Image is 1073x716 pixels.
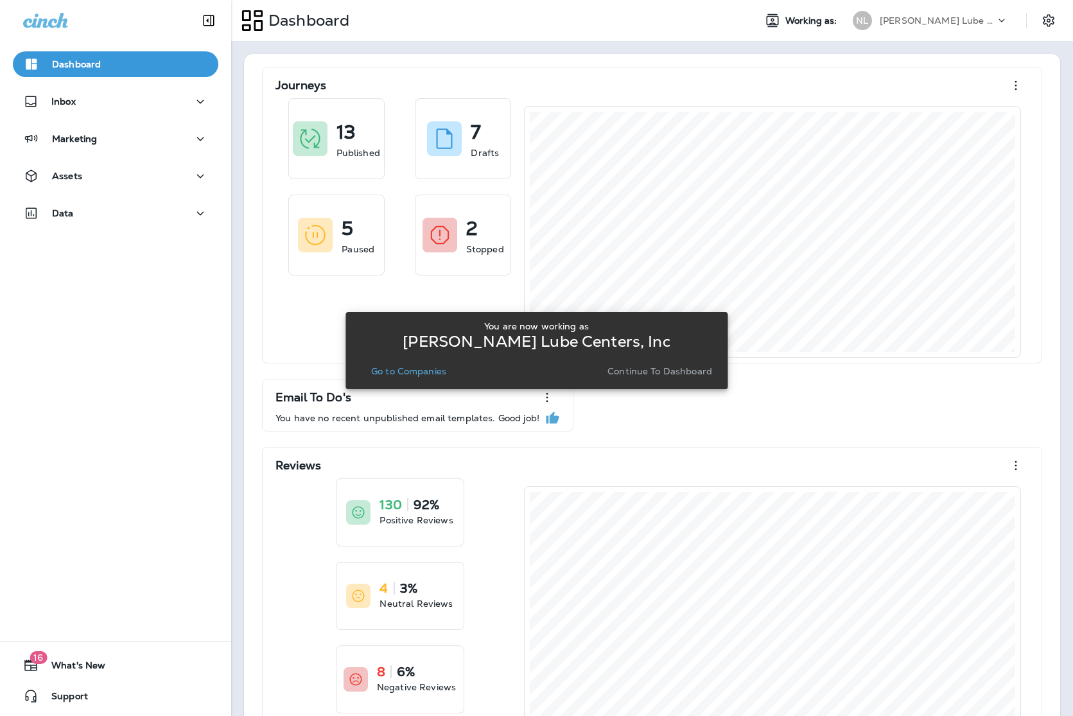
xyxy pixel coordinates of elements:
[263,11,349,30] p: Dashboard
[1037,9,1060,32] button: Settings
[342,243,374,256] p: Paused
[484,321,589,331] p: You are now working as
[342,222,353,235] p: 5
[880,15,995,26] p: [PERSON_NAME] Lube Centers, Inc
[191,8,227,33] button: Collapse Sidebar
[275,413,539,423] p: You have no recent unpublished email templates. Good job!
[275,459,321,472] p: Reviews
[275,79,326,92] p: Journeys
[336,126,356,139] p: 13
[52,171,82,181] p: Assets
[51,96,76,107] p: Inbox
[366,362,451,380] button: Go to Companies
[275,391,351,404] p: Email To Do's
[403,336,670,347] p: [PERSON_NAME] Lube Centers, Inc
[13,683,218,709] button: Support
[13,200,218,226] button: Data
[371,366,446,376] p: Go to Companies
[785,15,840,26] span: Working as:
[52,134,97,144] p: Marketing
[52,59,101,69] p: Dashboard
[13,163,218,189] button: Assets
[13,126,218,152] button: Marketing
[602,362,717,380] button: Continue to Dashboard
[39,660,105,676] span: What's New
[52,208,74,218] p: Data
[853,11,872,30] div: NL
[30,651,47,664] span: 16
[13,652,218,678] button: 16What's New
[336,146,380,159] p: Published
[607,366,712,376] p: Continue to Dashboard
[39,691,88,706] span: Support
[13,89,218,114] button: Inbox
[13,51,218,77] button: Dashboard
